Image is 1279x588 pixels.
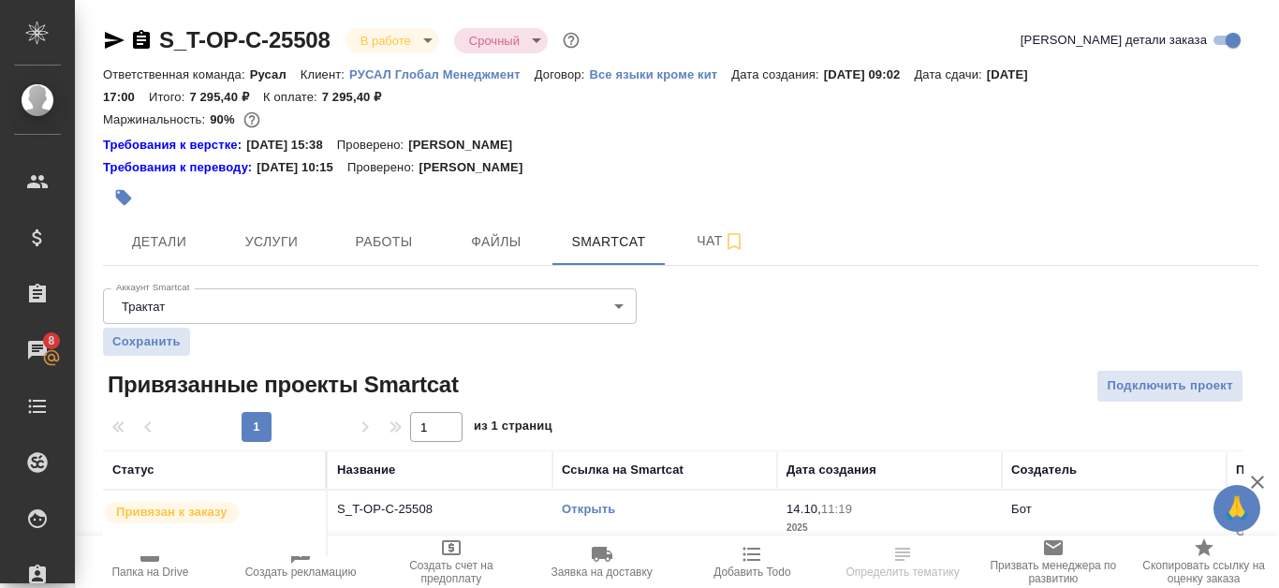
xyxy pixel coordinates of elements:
p: Дата создания: [731,67,823,81]
button: Создать рекламацию [226,536,376,588]
p: [DATE] 15:38 [246,136,337,154]
p: 90% [210,112,239,126]
span: Определить тематику [845,566,959,579]
button: 🙏 [1213,485,1260,532]
p: Все языки кроме кит [589,67,731,81]
span: Скопировать ссылку на оценку заказа [1139,559,1268,585]
span: 8 [37,331,66,350]
button: Скопировать ссылку [130,29,153,51]
p: [PERSON_NAME] [408,136,526,154]
button: Подключить проект [1096,370,1243,403]
span: Призвать менеджера по развитию [990,559,1118,585]
p: Привязан к заказу [116,503,228,522]
p: S_T-OP-C-25508 [337,500,543,519]
button: Призвать менеджера по развитию [978,536,1129,588]
span: Чат [676,229,766,253]
div: Нажми, чтобы открыть папку с инструкцией [103,158,257,177]
button: 616.00 RUB; [240,108,264,132]
p: Итого: [149,90,189,104]
a: Открыть [562,502,615,516]
p: Ответственная команда: [103,67,250,81]
p: Русал [250,67,301,81]
p: Договор: [535,67,590,81]
p: К оплате: [263,90,322,104]
p: Маржинальность: [103,112,210,126]
p: [PERSON_NAME] [419,158,537,177]
span: Добавить Todo [713,566,790,579]
p: Бот [1011,502,1032,516]
div: Ссылка на Smartcat [562,461,684,479]
div: Статус [112,461,154,479]
button: Создать счет на предоплату [376,536,527,588]
button: Добавить Todo [677,536,828,588]
button: В работе [355,33,417,49]
span: Создать счет на предоплату [388,559,516,585]
a: 8 [5,327,70,374]
span: Подключить проект [1107,375,1233,397]
p: [DATE] 10:15 [257,158,347,177]
span: Папка на Drive [111,566,188,579]
p: [DATE] 09:02 [824,67,915,81]
a: S_T-OP-C-25508 [159,27,331,52]
span: [PERSON_NAME] детали заказа [1021,31,1207,50]
p: 14.10, [787,502,821,516]
span: Smartcat [564,230,654,254]
div: Создатель [1011,461,1077,479]
span: из 1 страниц [474,415,552,442]
button: Добавить тэг [103,177,144,218]
button: Трактат [116,299,170,315]
button: Скопировать ссылку на оценку заказа [1128,536,1279,588]
p: 11:19 [821,502,852,516]
div: Название [337,461,395,479]
span: Создать рекламацию [245,566,357,579]
button: Папка на Drive [75,536,226,588]
button: Определить тематику [828,536,978,588]
span: 🙏 [1221,489,1253,528]
div: В работе [345,28,439,53]
p: Проверено: [337,136,409,154]
button: Срочный [463,33,525,49]
p: 7 295,40 ₽ [322,90,396,104]
p: 2025 [787,519,992,537]
span: Услуги [227,230,316,254]
a: Требования к верстке: [103,136,246,154]
span: Привязанные проекты Smartcat [103,370,459,400]
button: Сохранить [103,328,190,356]
button: Заявка на доставку [526,536,677,588]
p: РУСАЛ Глобал Менеджмент [349,67,535,81]
span: Детали [114,230,204,254]
p: Клиент: [301,67,349,81]
span: Сохранить [112,332,181,351]
div: В работе [454,28,548,53]
p: Дата сдачи: [914,67,986,81]
button: Скопировать ссылку для ЯМессенджера [103,29,125,51]
p: 7 295,40 ₽ [189,90,263,104]
a: Требования к переводу: [103,158,257,177]
span: Файлы [451,230,541,254]
span: Заявка на доставку [551,566,652,579]
div: Дата создания [787,461,876,479]
a: РУСАЛ Глобал Менеджмент [349,66,535,81]
span: Работы [339,230,429,254]
button: Доп статусы указывают на важность/срочность заказа [559,28,583,52]
p: Проверено: [347,158,419,177]
a: Все языки кроме кит [589,66,731,81]
svg: Подписаться [723,230,745,253]
div: Нажми, чтобы открыть папку с инструкцией [103,136,246,154]
div: Трактат [103,288,637,324]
